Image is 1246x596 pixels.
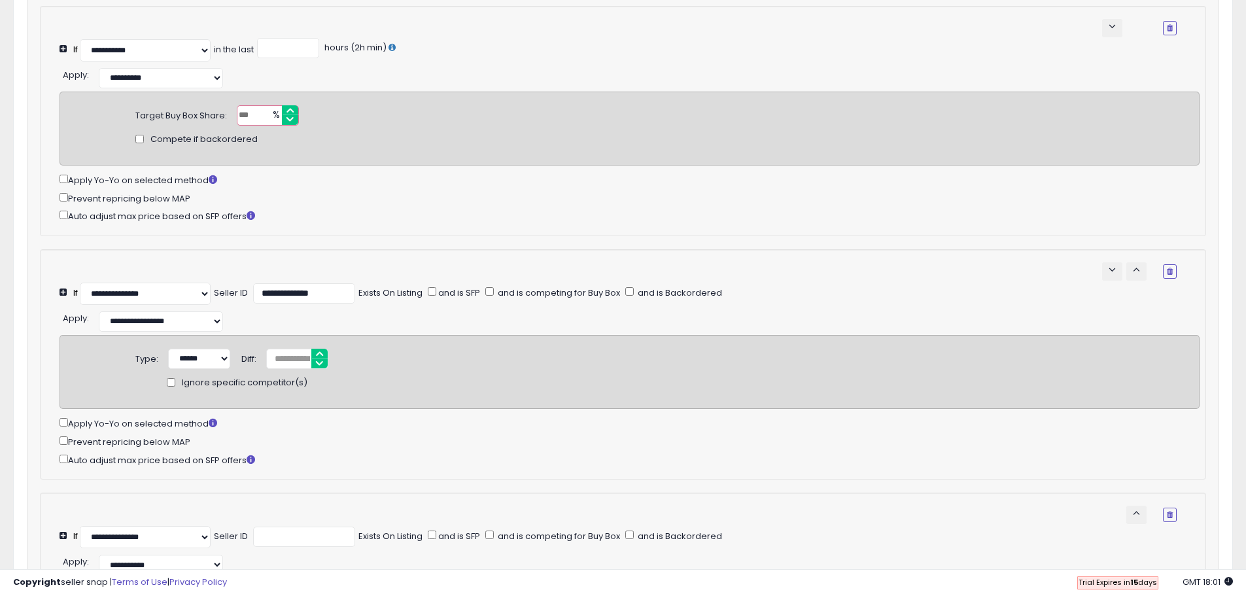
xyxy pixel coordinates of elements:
div: Apply Yo-Yo on selected method [60,172,1200,187]
span: keyboard_arrow_up [1130,264,1143,276]
strong: Copyright [13,576,61,588]
span: Trial Expires in days [1079,577,1157,587]
div: Target Buy Box Share: [135,105,227,122]
span: Apply [63,555,87,568]
div: Diff: [241,349,256,366]
div: Type: [135,349,158,366]
span: and is competing for Buy Box [496,287,620,299]
span: and is competing for Buy Box [496,530,620,542]
button: keyboard_arrow_up [1126,262,1147,281]
div: Apply Yo-Yo on selected method [60,415,1200,430]
span: and is Backordered [636,287,722,299]
div: Seller ID [214,531,248,543]
div: seller snap | | [13,576,227,589]
div: : [63,65,89,82]
div: Prevent repricing below MAP [60,434,1200,449]
i: Remove Condition [1167,24,1173,32]
span: Ignore specific competitor(s) [182,377,307,389]
span: keyboard_arrow_down [1106,264,1118,276]
a: Terms of Use [112,576,167,588]
div: Prevent repricing below MAP [60,190,1200,205]
div: Seller ID [214,287,248,300]
span: keyboard_arrow_down [1106,20,1118,33]
i: Remove Condition [1167,268,1173,275]
div: Exists On Listing [358,287,423,300]
a: Privacy Policy [169,576,227,588]
div: Auto adjust max price based on SFP offers [60,208,1200,223]
div: : [63,552,89,569]
span: keyboard_arrow_up [1130,507,1143,519]
div: Exists On Listing [358,531,423,543]
span: Apply [63,69,87,81]
b: 15 [1130,577,1138,587]
span: hours (2h min) [322,41,387,54]
div: Auto adjust max price based on SFP offers [60,452,1200,467]
span: 2025-08-12 18:01 GMT [1183,576,1233,588]
span: and is SFP [436,287,480,299]
div: in the last [214,44,254,56]
div: : [63,308,89,325]
button: keyboard_arrow_down [1102,19,1122,37]
span: and is SFP [436,530,480,542]
i: Remove Condition [1167,511,1173,519]
button: keyboard_arrow_down [1102,262,1122,281]
span: % [265,106,286,126]
span: Compete if backordered [150,133,258,146]
span: Apply [63,312,87,324]
span: and is Backordered [636,530,722,542]
button: keyboard_arrow_up [1126,506,1147,524]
